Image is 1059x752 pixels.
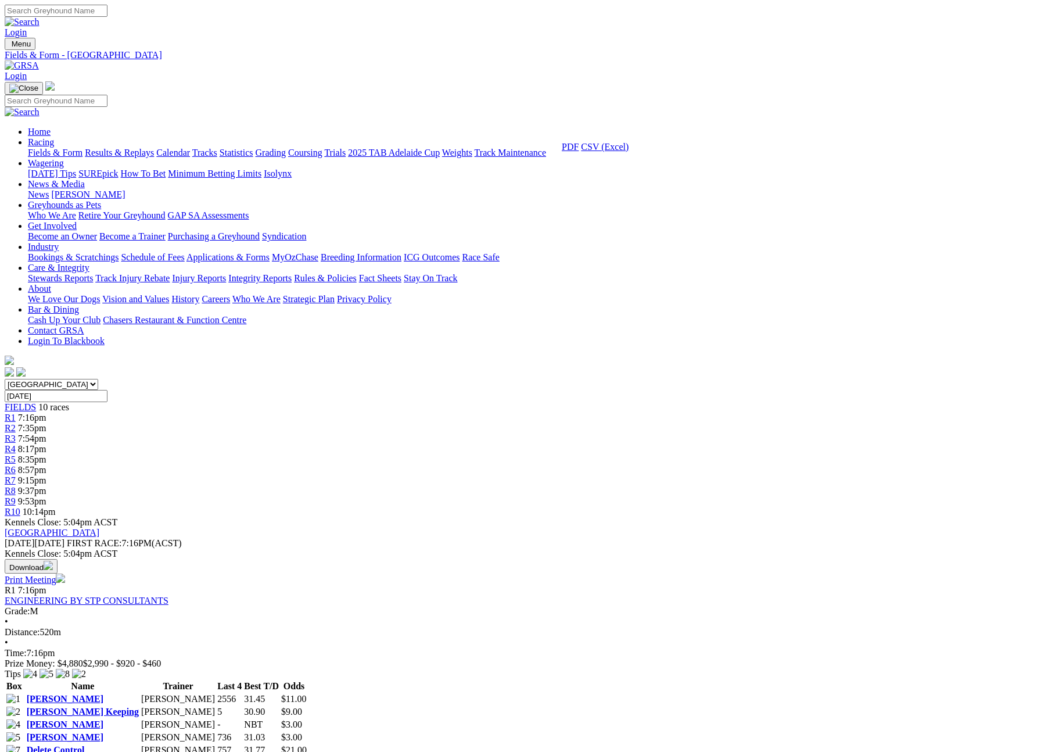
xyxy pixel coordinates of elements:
a: R2 [5,423,16,433]
a: R5 [5,454,16,464]
a: Contact GRSA [28,325,84,335]
a: R7 [5,475,16,485]
a: Race Safe [462,252,499,262]
img: printer.svg [56,574,65,583]
a: Login [5,27,27,37]
td: 31.03 [243,732,279,743]
div: Care & Integrity [28,273,1054,284]
img: Search [5,17,40,27]
td: 31.45 [243,693,279,705]
img: 5 [40,669,53,679]
span: 8:35pm [18,454,46,464]
img: 8 [56,669,70,679]
a: [PERSON_NAME] Keeping [27,707,139,717]
span: FIRST RACE: [67,538,121,548]
a: Industry [28,242,59,252]
span: 7:16pm [18,585,46,595]
td: [PERSON_NAME] [141,706,216,718]
span: $2,990 - $920 - $460 [83,658,161,668]
a: Trials [324,148,346,157]
span: [DATE] [5,538,35,548]
td: 30.90 [243,706,279,718]
div: M [5,606,1054,617]
div: Download [562,142,629,152]
input: Search [5,5,107,17]
span: 9:53pm [18,496,46,506]
a: Who We Are [232,294,281,304]
div: Greyhounds as Pets [28,210,1054,221]
span: 7:35pm [18,423,46,433]
img: Search [5,107,40,117]
th: Best T/D [243,681,279,692]
span: $3.00 [281,719,302,729]
a: ICG Outcomes [404,252,460,262]
a: SUREpick [78,169,118,178]
img: download.svg [44,561,53,570]
a: Login [5,71,27,81]
a: Who We Are [28,210,76,220]
a: Chasers Restaurant & Function Centre [103,315,246,325]
span: Distance: [5,627,40,637]
a: We Love Our Dogs [28,294,100,304]
span: 7:16PM(ACST) [67,538,182,548]
a: Bookings & Scratchings [28,252,119,262]
a: Calendar [156,148,190,157]
div: Fields & Form - [GEOGRAPHIC_DATA] [5,50,1054,60]
div: Racing [28,148,1054,158]
a: Track Maintenance [475,148,546,157]
a: [PERSON_NAME] [51,189,125,199]
th: Name [26,681,139,692]
a: R1 [5,413,16,422]
span: 9:37pm [18,486,46,496]
a: PDF [562,142,579,152]
a: Rules & Policies [294,273,357,283]
a: R10 [5,507,20,517]
a: Tracks [192,148,217,157]
span: FIELDS [5,402,36,412]
a: Injury Reports [172,273,226,283]
button: Download [5,559,58,574]
a: Integrity Reports [228,273,292,283]
a: Minimum Betting Limits [168,169,261,178]
a: [DATE] Tips [28,169,76,178]
input: Search [5,95,107,107]
span: 10:14pm [23,507,56,517]
a: Purchasing a Greyhound [168,231,260,241]
div: Kennels Close: 5:04pm ACST [5,549,1054,559]
span: $9.00 [281,707,302,717]
th: Last 4 [217,681,242,692]
a: 2025 TAB Adelaide Cup [348,148,440,157]
span: R9 [5,496,16,506]
img: Close [9,84,38,93]
a: Greyhounds as Pets [28,200,101,210]
a: R3 [5,434,16,443]
img: 5 [6,732,20,743]
a: Print Meeting [5,575,65,585]
span: R4 [5,444,16,454]
img: logo-grsa-white.png [5,356,14,365]
img: 4 [23,669,37,679]
a: MyOzChase [272,252,318,262]
span: 10 races [38,402,69,412]
button: Toggle navigation [5,82,43,95]
a: GAP SA Assessments [168,210,249,220]
span: 7:16pm [18,413,46,422]
div: 7:16pm [5,648,1054,658]
a: R8 [5,486,16,496]
a: Become an Owner [28,231,97,241]
a: Careers [202,294,230,304]
a: Grading [256,148,286,157]
a: Results & Replays [85,148,154,157]
span: • [5,617,8,626]
a: Become a Trainer [99,231,166,241]
input: Select date [5,390,107,402]
span: Grade: [5,606,30,616]
div: News & Media [28,189,1054,200]
button: Toggle navigation [5,38,35,50]
span: 8:57pm [18,465,46,475]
